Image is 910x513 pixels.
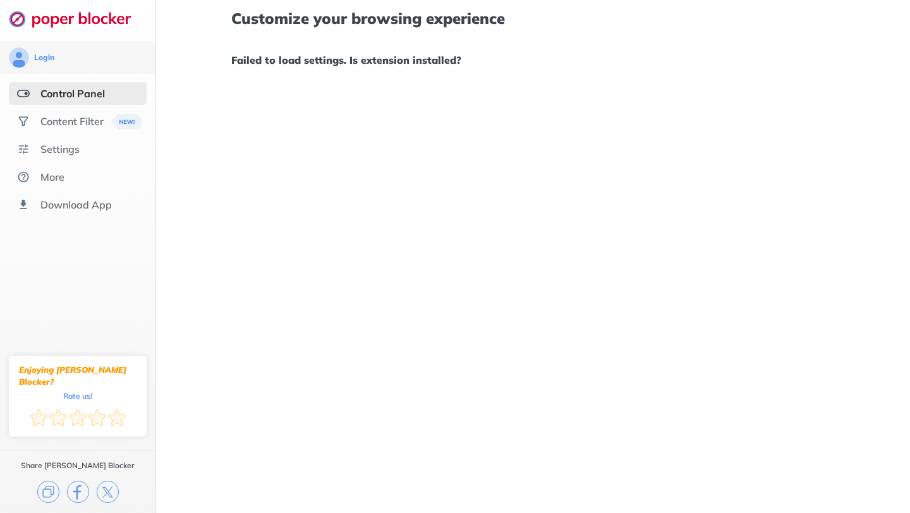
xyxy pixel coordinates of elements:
img: about.svg [17,171,30,183]
img: logo-webpage.svg [9,10,145,28]
h1: Customize your browsing experience [231,10,834,27]
h1: Failed to load settings. Is extension installed? [231,52,834,68]
img: copy.svg [37,481,59,503]
div: Rate us! [63,393,92,399]
img: download-app.svg [17,198,30,211]
div: Settings [40,143,80,155]
img: menuBanner.svg [111,114,142,130]
div: Content Filter [40,115,104,128]
div: Share [PERSON_NAME] Blocker [21,461,135,471]
img: avatar.svg [9,47,29,68]
div: Download App [40,198,112,211]
div: Login [34,52,54,63]
img: features-selected.svg [17,87,30,100]
img: social.svg [17,115,30,128]
img: settings.svg [17,143,30,155]
div: Enjoying [PERSON_NAME] Blocker? [19,364,136,388]
img: facebook.svg [67,481,89,503]
div: Control Panel [40,87,105,100]
img: x.svg [97,481,119,503]
div: More [40,171,64,183]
